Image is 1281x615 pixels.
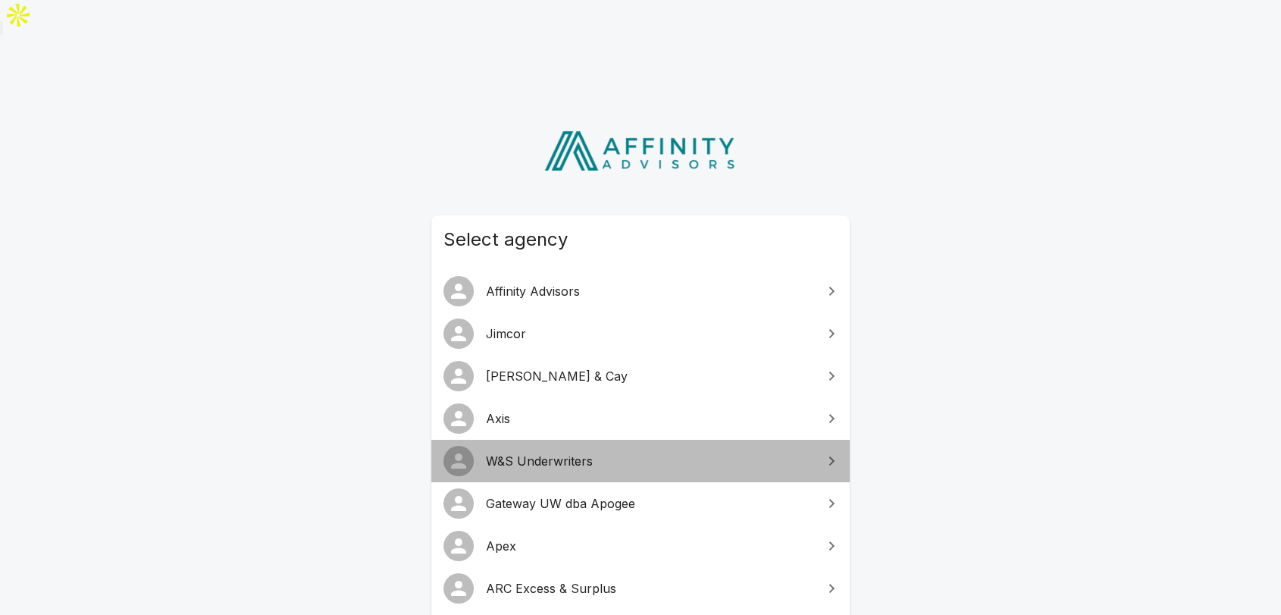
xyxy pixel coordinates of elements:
span: Axis [486,409,813,428]
span: Affinity Advisors [486,282,813,300]
span: [PERSON_NAME] & Cay [486,367,813,385]
a: Apex [431,525,850,567]
span: Select agency [443,227,838,252]
span: ARC Excess & Surplus [486,579,813,598]
span: Apex [486,537,813,555]
img: Affinity Advisors Logo [532,126,750,176]
a: Affinity Advisors [431,270,850,312]
span: W&S Underwriters [486,452,813,470]
span: Gateway UW dba Apogee [486,494,813,513]
a: ARC Excess & Surplus [431,567,850,610]
span: Jimcor [486,325,813,343]
a: W&S Underwriters [431,440,850,482]
a: [PERSON_NAME] & Cay [431,355,850,397]
a: Jimcor [431,312,850,355]
a: Axis [431,397,850,440]
a: Gateway UW dba Apogee [431,482,850,525]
